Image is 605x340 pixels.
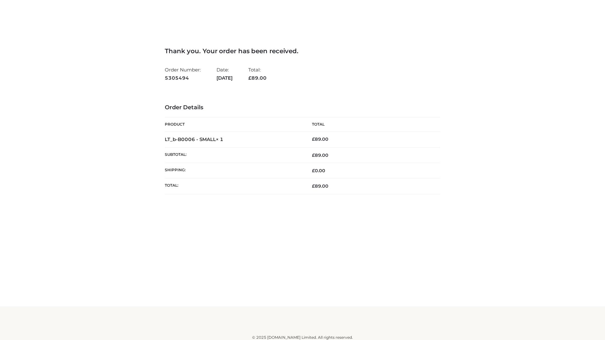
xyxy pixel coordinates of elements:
[165,74,201,82] strong: 5305494
[312,152,328,158] span: 89.00
[165,47,440,55] h3: Thank you. Your order has been received.
[302,117,440,132] th: Total
[312,168,315,173] span: £
[312,152,315,158] span: £
[312,183,315,189] span: £
[165,104,440,111] h3: Order Details
[216,136,223,142] strong: × 1
[216,74,233,82] strong: [DATE]
[216,64,233,83] li: Date:
[312,136,328,142] bdi: 89.00
[312,168,325,173] bdi: 0.00
[248,75,251,81] span: £
[165,64,201,83] li: Order Number:
[312,136,315,142] span: £
[165,136,223,142] strong: LT_b-B0006 - SMALL
[165,147,302,163] th: Subtotal:
[312,183,328,189] span: 89.00
[165,117,302,132] th: Product
[248,64,267,83] li: Total:
[248,75,267,81] span: 89.00
[165,178,302,194] th: Total:
[165,163,302,178] th: Shipping:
